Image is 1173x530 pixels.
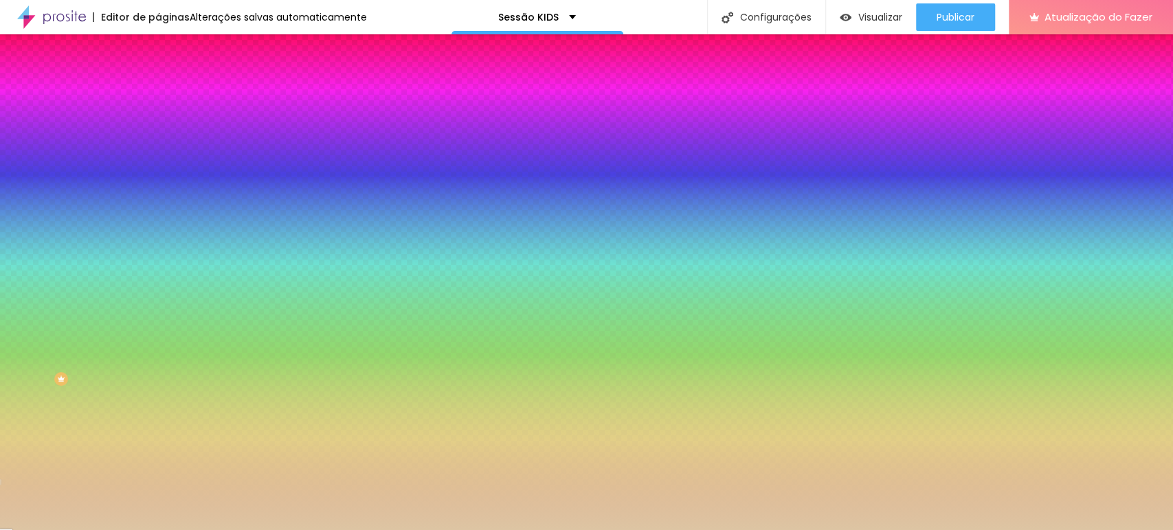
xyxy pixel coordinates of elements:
[858,10,902,24] font: Visualizar
[740,10,812,24] font: Configurações
[840,12,851,23] img: view-1.svg
[498,10,559,24] font: Sessão KIDS
[101,10,190,24] font: Editor de páginas
[190,10,367,24] font: Alterações salvas automaticamente
[1044,10,1152,24] font: Atualização do Fazer
[826,3,916,31] button: Visualizar
[722,12,733,23] img: Ícone
[916,3,995,31] button: Publicar
[937,10,974,24] font: Publicar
